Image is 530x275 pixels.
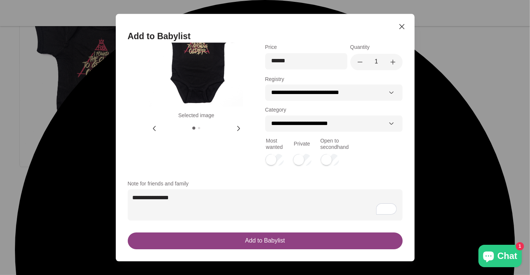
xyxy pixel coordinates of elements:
[294,141,310,148] label: Private
[245,237,285,245] div: Add to Babylist
[320,138,349,151] label: Open to secondhand
[266,138,283,151] label: Most wanted
[373,58,380,66] div: Quantity
[265,107,286,113] label: Category
[395,20,409,33] button: Close modal
[192,126,195,129] button: Image 1
[128,181,403,187] label: Note for friends and family
[350,44,370,50] label: Quantity
[128,31,403,42] h1: Add to Babylist
[389,58,397,66] button: Plus
[265,76,284,82] label: Registry
[356,58,364,66] button: Minus
[128,232,403,249] button: Add to Babylist
[272,57,341,65] input: Price
[150,112,243,119] div: Selected image
[476,245,524,269] inbox-online-store-chat: Shopify online store chat
[128,189,403,221] textarea: To enrich screen reader interactions, please activate Accessibility in Grammarly extension settings
[265,44,347,69] label: Price
[198,127,200,129] button: Image 2
[150,13,243,106] img: Selected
